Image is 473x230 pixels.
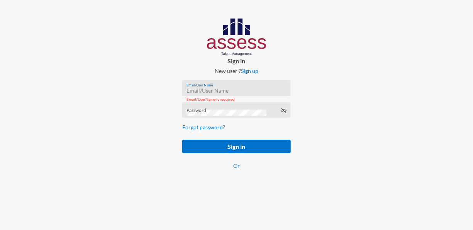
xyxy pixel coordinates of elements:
[182,140,290,153] button: Sign in
[186,97,287,101] mat-error: Email/UserName is required
[176,68,297,74] p: New user ?
[182,124,225,130] a: Forgot password?
[207,19,266,56] img: AssessLogoo.svg
[241,68,258,74] a: Sign up
[186,88,287,94] input: Email/User Name
[176,57,297,64] p: Sign in
[182,162,290,169] p: Or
